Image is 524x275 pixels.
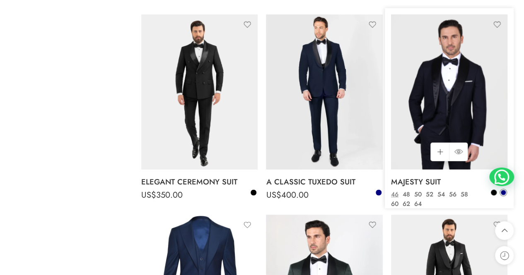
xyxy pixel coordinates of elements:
[430,143,449,161] a: Select options for “MAJESTY SUIT”
[412,190,424,199] a: 50
[401,190,412,199] a: 48
[389,190,401,199] a: 46
[266,189,308,201] bdi: 400.00
[141,189,156,201] span: US$
[412,199,424,209] a: 64
[459,190,470,199] a: 58
[375,189,382,196] a: Navy
[447,190,459,199] a: 56
[391,189,406,201] span: US$
[391,174,507,190] a: MAJESTY SUIT
[391,189,433,201] bdi: 450.00
[435,190,447,199] a: 54
[401,199,412,209] a: 62
[389,199,401,209] a: 60
[424,190,435,199] a: 52
[266,174,382,190] a: A CLASSIC TUXEDO SUIT
[141,189,183,201] bdi: 350.00
[141,174,258,190] a: ELEGANT CEREMONY SUIT
[250,189,257,196] a: Black
[266,189,281,201] span: US$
